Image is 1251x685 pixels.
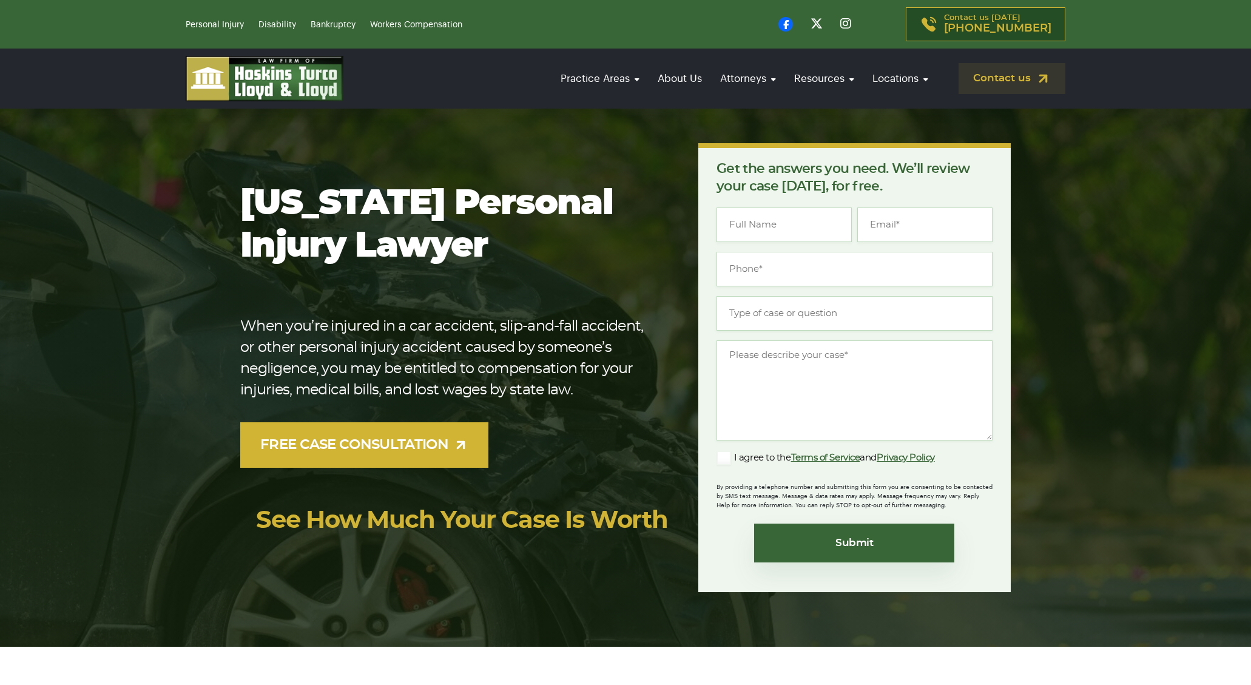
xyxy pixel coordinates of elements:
[555,61,646,96] a: Practice Areas
[240,183,659,268] h1: [US_STATE] Personal Injury Lawyer
[717,296,993,331] input: Type of case or question
[311,21,356,29] a: Bankruptcy
[240,422,488,468] a: FREE CASE CONSULTATION
[754,524,954,562] input: Submit
[877,453,935,462] a: Privacy Policy
[370,21,462,29] a: Workers Compensation
[186,56,343,101] img: logo
[791,453,860,462] a: Terms of Service
[256,508,668,533] a: See How Much Your Case Is Worth
[652,61,708,96] a: About Us
[906,7,1065,41] a: Contact us [DATE][PHONE_NUMBER]
[944,22,1051,35] span: [PHONE_NUMBER]
[717,208,852,242] input: Full Name
[717,451,935,465] label: I agree to the and
[944,14,1051,35] p: Contact us [DATE]
[453,437,468,453] img: arrow-up-right-light.svg
[857,208,993,242] input: Email*
[717,475,993,510] div: By providing a telephone number and submitting this form you are consenting to be contacted by SM...
[959,63,1065,94] a: Contact us
[186,21,244,29] a: Personal Injury
[717,252,993,286] input: Phone*
[714,61,782,96] a: Attorneys
[866,61,934,96] a: Locations
[258,21,296,29] a: Disability
[717,160,993,195] p: Get the answers you need. We’ll review your case [DATE], for free.
[788,61,860,96] a: Resources
[240,316,659,401] p: When you’re injured in a car accident, slip-and-fall accident, or other personal injury accident ...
